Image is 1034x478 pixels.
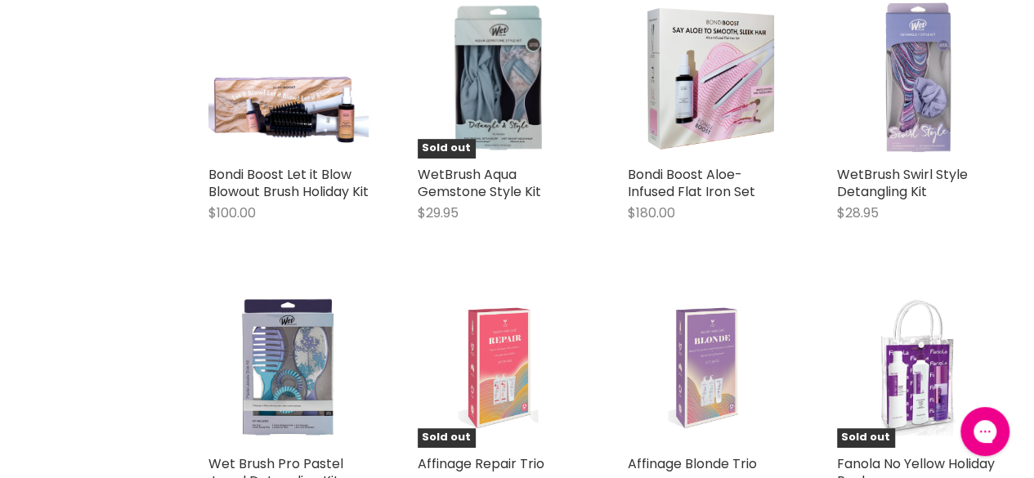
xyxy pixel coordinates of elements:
a: WetBrush Swirl Style Detangling Kit [837,165,968,201]
span: $100.00 [208,203,256,222]
span: $29.95 [418,203,459,222]
a: WetBrush Aqua Gemstone Style Kit [418,165,541,201]
iframe: Gorgias live chat messenger [952,401,1018,462]
span: Sold out [418,428,475,447]
a: Affinage Repair TrioSold out [418,286,578,446]
img: Affinage Blonde Trio [668,286,748,446]
a: Bondi Boost Aloe-Infused Flat Iron Set [628,165,755,201]
a: Affinage Repair Trio [418,454,544,473]
img: Fanola No Yellow Holiday Pack [837,286,997,446]
img: Wet Brush Pro Pastel Jewel Detangling Kit [208,286,369,446]
a: Bondi Boost Let it Blow Blowout Brush Holiday Kit [208,165,369,201]
span: $28.95 [837,203,879,222]
img: Bondi Boost Let it Blow Blowout Brush Holiday Kit [208,12,369,142]
span: Sold out [837,428,894,447]
span: Sold out [418,139,475,158]
a: Fanola No Yellow Holiday PackSold out [837,286,997,446]
span: $180.00 [628,203,675,222]
a: Affinage Blonde Trio [628,286,788,446]
a: Affinage Blonde Trio [628,454,757,473]
img: Affinage Repair Trio [459,286,539,446]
